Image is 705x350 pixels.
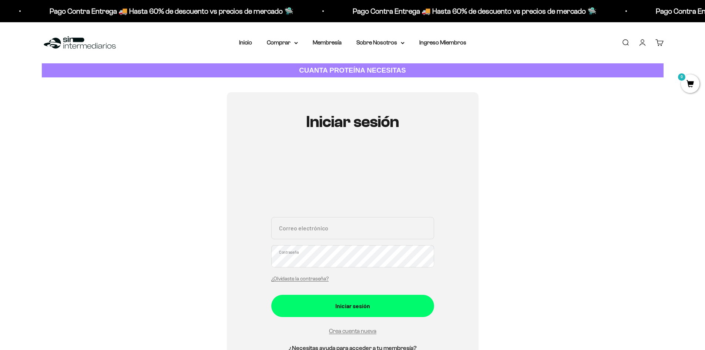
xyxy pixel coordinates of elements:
a: Crea cuenta nueva [329,328,376,334]
summary: Sobre Nosotros [356,38,404,47]
p: Pago Contra Entrega 🚚 Hasta 60% de descuento vs precios de mercado 🛸 [44,5,288,17]
a: CUANTA PROTEÍNA NECESITAS [42,63,664,78]
mark: 0 [677,73,686,81]
a: Ingreso Miembros [419,39,466,46]
iframe: Social Login Buttons [271,153,434,208]
a: ¿Olvidaste la contraseña? [271,276,329,281]
div: Iniciar sesión [286,301,419,311]
summary: Comprar [267,38,298,47]
button: Iniciar sesión [271,295,434,317]
a: Membresía [313,39,342,46]
a: Inicio [239,39,252,46]
strong: CUANTA PROTEÍNA NECESITAS [299,66,406,74]
a: 0 [681,80,699,89]
p: Pago Contra Entrega 🚚 Hasta 60% de descuento vs precios de mercado 🛸 [347,5,591,17]
h1: Iniciar sesión [271,113,434,131]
